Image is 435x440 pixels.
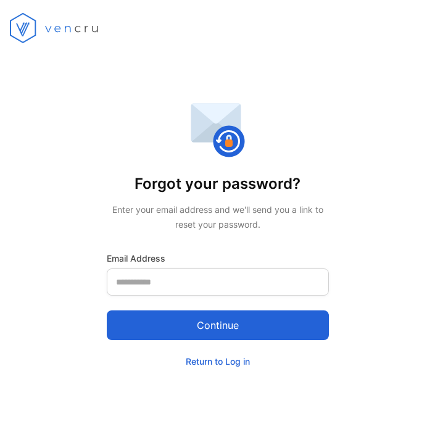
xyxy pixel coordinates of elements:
img: vencru logo [10,12,102,43]
p: Forgot your password? [107,173,329,195]
p: Enter your email address and we'll send you a link to reset your password. [107,202,329,232]
label: Email Address [107,252,329,265]
a: Return to Log in [186,356,250,367]
button: Continue [107,310,329,340]
img: forgot password icon [190,102,246,158]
